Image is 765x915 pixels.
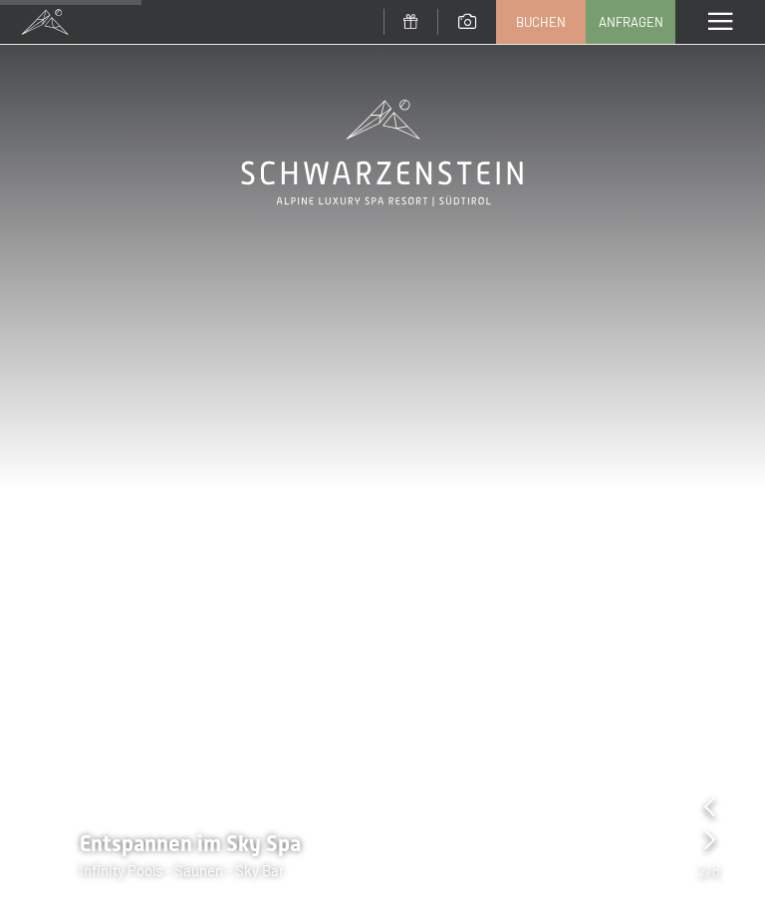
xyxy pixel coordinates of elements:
span: 2 [698,859,706,881]
span: Entspannen im Sky Spa [80,831,301,856]
a: Anfragen [587,1,674,43]
span: Infinity Pools - Saunen - Sky Bar [80,861,284,879]
a: Buchen [497,1,585,43]
span: 8 [712,859,720,881]
span: Buchen [516,13,566,31]
span: Anfragen [599,13,663,31]
span: / [706,859,712,881]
